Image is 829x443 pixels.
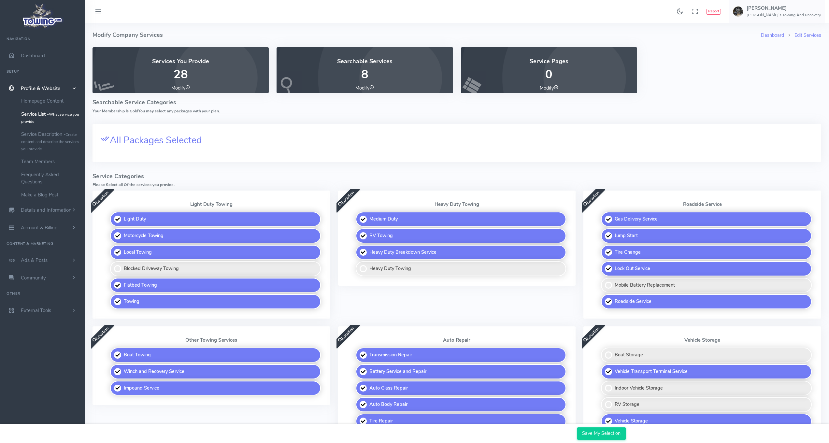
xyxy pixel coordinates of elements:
a: Service Description -Create content and describe the services you provide [16,128,85,155]
input: Save My Selection [577,427,626,440]
span: Location [86,185,114,213]
p: 28 [100,68,261,81]
label: Boat Storage [601,348,812,363]
h4: Service Categories [93,173,821,180]
label: Impound Service [110,381,321,396]
h6: [PERSON_NAME]'s Towing And Recovery [747,13,821,17]
h6: Please Select all Of the services you provide. [93,183,821,187]
button: Report [706,9,721,15]
a: Modify [171,85,190,91]
span: Ads & Posts [21,257,48,264]
a: Team Members [16,155,85,168]
span: Account & Billing [21,224,58,231]
a: Modify [540,85,558,91]
p: Auto Repair [346,337,568,343]
label: Auto Body Repair [356,397,566,412]
span: All Packages Selected [110,134,202,147]
label: Blocked Driveway Towing [110,261,321,276]
span: Location [332,321,360,349]
h4: Services You Provide [100,58,261,65]
label: Gas Delivery Service [601,212,812,227]
label: Heavy Duty Towing [356,261,566,276]
a: Edit Services [794,32,821,38]
p: Heavy Duty Towing [346,202,568,207]
h4: Modify Company Services [93,23,761,47]
span: Profile & Website [21,85,60,92]
span: Community [21,275,46,281]
span: Location [332,185,360,213]
label: Tire Change [601,245,812,260]
span: Location [577,185,605,213]
label: Vehicle Transport Terminal Service [601,364,812,379]
a: Modify [355,85,374,91]
img: logo [21,2,64,30]
a: All Packages Selected [100,132,813,147]
label: Medium Duty [356,212,566,227]
label: Light Duty [110,212,321,227]
label: Tire Repair [356,414,566,429]
span: You may select any packages with your plan. [138,108,220,114]
label: Towing [110,294,321,309]
span: Dashboard [21,52,45,59]
label: Transmission Repair [356,348,566,363]
span: External Tools [21,307,51,314]
p: Other Towing Services [100,337,322,343]
label: Local Towing [110,245,321,260]
label: Lock Out Service [601,261,812,276]
label: Winch and Recovery Service [110,364,321,379]
label: Heavy Duty Breakdown Service [356,245,566,260]
span: Location [86,321,114,349]
label: Jump Start [601,228,812,243]
a: Service List -What service you provide [16,107,85,128]
h4: Searchable Service Categories [93,99,821,106]
p: Vehicle Storage [591,337,813,343]
label: RV Storage [601,397,812,412]
p: Light Duty Towing [100,202,322,207]
h4: Service Pages [469,58,629,65]
p: 8 [284,68,445,81]
a: Dashboard [761,32,784,38]
span: Details and Information [21,207,72,214]
label: Indoor Vehicle Storage [601,381,812,396]
label: Auto Glass Repair [356,381,566,396]
label: Motorcycle Towing [110,228,321,243]
label: Battery Service and Repair [356,364,566,379]
h5: [PERSON_NAME] [747,6,821,11]
label: Mobile Battery Replacement [601,278,812,293]
h6: Your Membership Is Gold [93,109,821,113]
label: Vehicle Storage [601,414,812,429]
small: Create content and describe the services you provide [21,132,79,151]
p: Roadside Service [591,202,813,207]
a: Frequently Asked Questions [16,168,85,188]
label: Roadside Service [601,294,812,309]
span: Location [577,321,605,349]
label: Boat Towing [110,348,321,363]
label: RV Towing [356,228,566,243]
label: Flatbed Towing [110,278,321,293]
a: Homepage Content [16,94,85,107]
a: Make a Blog Post [16,188,85,201]
p: 0 [469,68,629,81]
small: What service you provide [21,112,79,124]
img: user-image [733,6,743,17]
h4: Searchable Services [284,58,445,65]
